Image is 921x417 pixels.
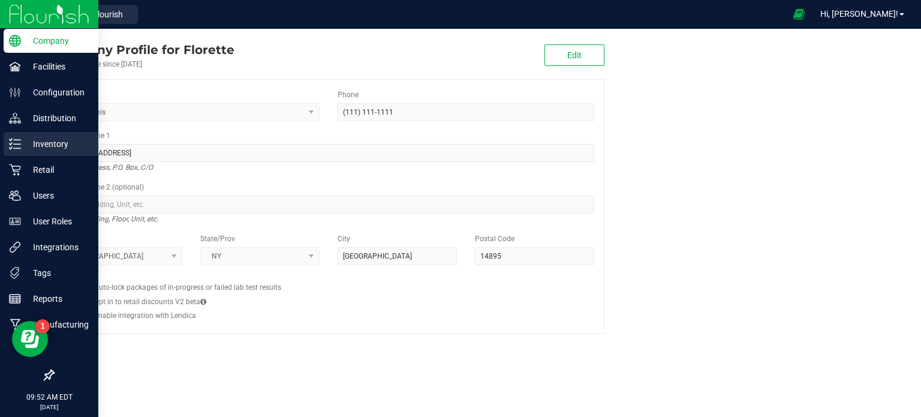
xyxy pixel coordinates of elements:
[21,85,93,100] p: Configuration
[21,214,93,229] p: User Roles
[475,233,514,244] label: Postal Code
[63,160,153,175] i: Street address, P.O. Box, C/O
[9,190,21,202] inline-svg: Users
[820,9,898,19] span: Hi, [PERSON_NAME]!
[21,317,93,332] p: Manufacturing
[5,403,93,412] p: [DATE]
[63,196,594,214] input: Suite, Building, Unit, etc.
[5,392,93,403] p: 09:52 AM EDT
[9,293,21,305] inline-svg: Reports
[338,103,594,121] input: (123) 456-7890
[567,50,582,60] span: Edit
[94,296,206,307] label: Opt in to retail discounts V2 beta
[21,240,93,254] p: Integrations
[35,319,50,334] iframe: Resource center unread badge
[53,59,234,70] div: Account active since [DATE]
[21,266,93,280] p: Tags
[21,137,93,151] p: Inventory
[9,86,21,98] inline-svg: Configuration
[9,319,21,331] inline-svg: Manufacturing
[9,241,21,253] inline-svg: Integrations
[63,212,158,226] i: Suite, Building, Floor, Unit, etc.
[9,215,21,227] inline-svg: User Roles
[338,233,350,244] label: City
[21,111,93,125] p: Distribution
[9,138,21,150] inline-svg: Inventory
[9,267,21,279] inline-svg: Tags
[9,61,21,73] inline-svg: Facilities
[63,274,594,282] h2: Configs
[21,34,93,48] p: Company
[544,44,604,66] button: Edit
[21,188,93,203] p: Users
[63,144,594,162] input: Address
[53,41,234,59] div: Florette
[475,247,594,265] input: Postal Code
[9,35,21,47] inline-svg: Company
[338,89,359,100] label: Phone
[94,310,196,321] label: Enable integration with Lendica
[63,182,144,193] label: Address Line 2 (optional)
[12,321,48,357] iframe: Resource center
[9,112,21,124] inline-svg: Distribution
[785,2,812,26] span: Open Ecommerce Menu
[21,163,93,177] p: Retail
[21,292,93,306] p: Reports
[94,282,281,293] label: Auto-lock packages of in-progress or failed lab test results
[21,59,93,74] p: Facilities
[9,164,21,176] inline-svg: Retail
[200,233,235,244] label: State/Prov
[338,247,457,265] input: City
